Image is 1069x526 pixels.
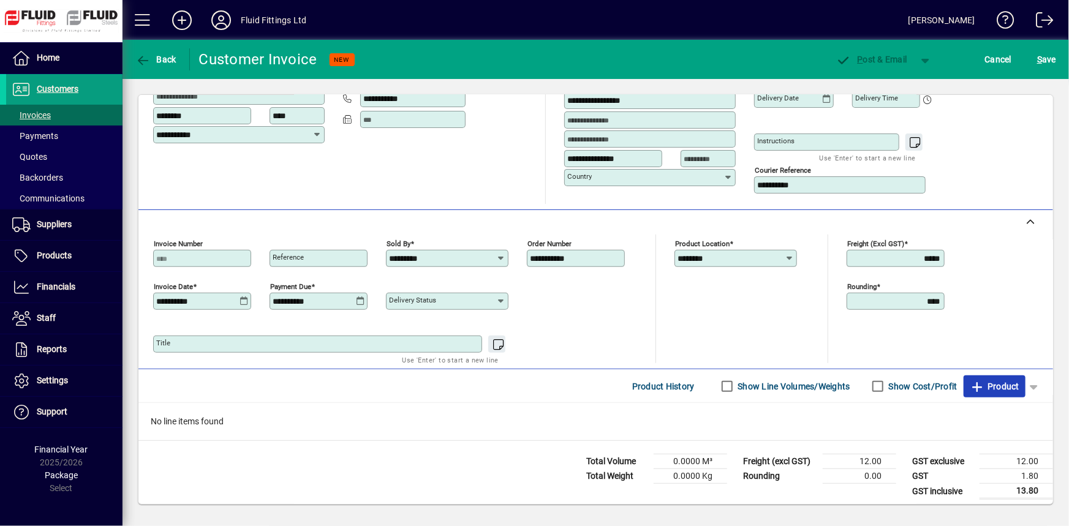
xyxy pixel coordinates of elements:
[270,282,311,291] mat-label: Payment due
[6,146,123,167] a: Quotes
[241,10,306,30] div: Fluid Fittings Ltd
[37,375,68,385] span: Settings
[154,282,193,291] mat-label: Invoice date
[580,454,654,469] td: Total Volume
[6,397,123,427] a: Support
[858,54,863,64] span: P
[162,9,202,31] button: Add
[202,9,241,31] button: Profile
[35,445,88,454] span: Financial Year
[12,110,51,120] span: Invoices
[12,193,85,203] span: Communications
[138,403,1053,440] div: No line items found
[970,377,1019,396] span: Product
[154,239,203,248] mat-label: Invoice number
[37,219,72,229] span: Suppliers
[580,469,654,484] td: Total Weight
[820,151,916,165] mat-hint: Use 'Enter' to start a new line
[906,454,980,469] td: GST exclusive
[1037,50,1056,69] span: ave
[906,469,980,484] td: GST
[830,48,913,70] button: Post & Email
[1027,2,1054,42] a: Logout
[6,167,123,188] a: Backorders
[736,380,850,393] label: Show Line Volumes/Weights
[123,48,190,70] app-page-header-button: Back
[980,484,1053,499] td: 13.80
[906,484,980,499] td: GST inclusive
[908,10,975,30] div: [PERSON_NAME]
[836,54,907,64] span: ost & Email
[527,239,572,248] mat-label: Order number
[37,53,59,62] span: Home
[37,344,67,354] span: Reports
[755,166,811,175] mat-label: Courier Reference
[37,250,72,260] span: Products
[37,282,75,291] span: Financials
[675,239,730,248] mat-label: Product location
[37,313,56,323] span: Staff
[757,137,795,145] mat-label: Instructions
[823,454,896,469] td: 12.00
[847,282,877,291] mat-label: Rounding
[737,469,823,484] td: Rounding
[387,239,410,248] mat-label: Sold by
[855,94,898,102] mat-label: Delivery time
[627,375,700,397] button: Product History
[156,339,170,347] mat-label: Title
[12,131,58,141] span: Payments
[199,50,317,69] div: Customer Invoice
[985,50,1012,69] span: Cancel
[980,469,1053,484] td: 1.80
[402,353,499,367] mat-hint: Use 'Enter' to start a new line
[1034,48,1059,70] button: Save
[6,126,123,146] a: Payments
[12,173,63,182] span: Backorders
[6,272,123,302] a: Financials
[6,366,123,396] a: Settings
[273,253,304,261] mat-label: Reference
[45,470,78,480] span: Package
[6,188,123,209] a: Communications
[567,172,592,181] mat-label: Country
[737,454,823,469] td: Freight (excl GST)
[6,43,123,73] a: Home
[982,48,1015,70] button: Cancel
[654,454,727,469] td: 0.0000 M³
[135,54,176,64] span: Back
[334,56,350,64] span: NEW
[847,239,904,248] mat-label: Freight (excl GST)
[37,407,67,416] span: Support
[6,334,123,365] a: Reports
[757,94,799,102] mat-label: Delivery date
[132,48,179,70] button: Back
[12,152,47,162] span: Quotes
[389,296,436,304] mat-label: Delivery status
[6,303,123,334] a: Staff
[1037,54,1042,64] span: S
[6,241,123,271] a: Products
[6,105,123,126] a: Invoices
[632,377,695,396] span: Product History
[654,469,727,484] td: 0.0000 Kg
[886,380,958,393] label: Show Cost/Profit
[988,2,1014,42] a: Knowledge Base
[964,375,1026,397] button: Product
[37,84,78,94] span: Customers
[6,209,123,240] a: Suppliers
[980,454,1053,469] td: 12.00
[823,469,896,484] td: 0.00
